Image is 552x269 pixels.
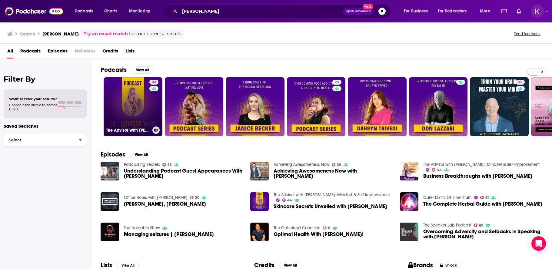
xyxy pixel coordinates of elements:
[328,227,330,229] span: 6
[124,168,243,179] span: Understanding Podcast Guest Appearances With [PERSON_NAME]
[363,4,374,9] span: New
[7,46,13,59] a: All
[124,195,188,200] a: Office Hours with David Meltzer
[408,261,433,269] h2: Brands
[279,262,301,269] button: View All
[124,201,206,207] span: [PERSON_NAME], [PERSON_NAME]
[4,138,74,142] span: Select
[400,162,418,180] img: Business Breakthroughs with Stacey Chillemi
[250,223,269,241] img: Optimal Health With Stacey Chillemi!
[423,173,532,179] span: Business Breakthroughs with [PERSON_NAME]
[101,151,152,158] a: EpisodesView All
[20,46,41,59] a: Podcasts
[287,199,292,202] span: 44
[4,123,87,129] p: Saved Searches
[274,232,364,237] a: Optimal Health With Stacey Chillemi!
[101,261,139,269] a: ListsView All
[101,66,127,74] h2: Podcasts
[480,196,489,199] a: 61
[125,46,135,59] span: Lists
[531,5,544,18] span: Logged in as kwignall
[274,162,329,167] a: Achieving Awesomeness Now
[423,223,471,228] a: The Speaker Lab Podcast
[274,168,393,179] span: Achieving Awesomeness Now with [PERSON_NAME]
[75,7,93,15] span: Podcasts
[190,196,200,199] a: 30
[274,225,321,230] a: The Optimized Condition
[432,168,442,172] a: 44
[100,6,121,16] a: Charts
[104,77,162,136] a: 44The Advisor with [PERSON_NAME]: Mindset & Self-Improvement
[400,6,435,16] button: open menu
[124,232,214,237] span: Managing seizures | [PERSON_NAME]
[101,151,125,158] h2: Episodes
[101,223,119,241] img: Managing seizures | Stacey Chillemi
[4,133,87,147] button: Select
[101,66,153,74] a: PodcastsView All
[332,80,341,85] a: 23
[343,8,374,15] button: Open AdvancedNew
[423,201,542,207] a: The Complete Herbal Guide with Stacey Chillemi
[512,31,542,36] button: Send feedback
[423,173,532,179] a: Business Breakthroughs with Stacey Chillemi
[423,195,472,200] a: Outer Limits Of Inner Truth
[274,204,387,209] a: Skincare Secrets Unveiled with Stacey Chillemi
[435,262,461,269] button: Unlock
[124,225,160,230] a: The Noteable Show
[485,196,489,199] span: 61
[423,162,540,167] a: The Advisor with Stacey Chillemi: Mindset & Self-Improvement
[400,223,418,241] img: Overcoming Adversity and Setbacks in Speaking with Stacey Chillemi
[9,97,57,101] span: Want to filter your results?
[124,162,160,167] a: Podcasting Secrets
[332,163,341,166] a: 39
[480,7,490,15] span: More
[274,232,364,237] span: Optimal Health With [PERSON_NAME]!
[20,31,35,37] h3: Search
[75,46,95,59] span: Networks
[124,232,214,237] a: Managing seizures | Stacey Chillemi
[5,5,63,17] a: Podchaser - Follow, Share and Rate Podcasts
[479,224,483,227] span: 60
[423,229,542,239] span: Overcoming Adversity and Setbacks in Speaking with [PERSON_NAME]
[162,163,172,166] a: 53
[101,192,119,211] img: Stacey Chillemi, Alex Neist
[514,6,524,16] a: Show notifications dropdown
[124,201,206,207] a: Stacey Chillemi, Alex Neist
[274,204,387,209] span: Skincare Secrets Unveiled with [PERSON_NAME]
[254,261,274,269] h2: Credits
[287,77,346,136] a: 23
[476,6,498,16] button: open menu
[531,236,546,251] div: Open Intercom Messenger
[9,103,57,111] span: Choose a tab above to access filters.
[282,198,292,202] a: 44
[423,229,542,239] a: Overcoming Adversity and Setbacks in Speaking with Stacey Chillemi
[335,79,339,86] span: 23
[42,31,79,37] h3: [PERSON_NAME]
[102,46,118,59] span: Credits
[531,5,544,18] button: Show profile menu
[437,169,442,171] span: 44
[48,46,68,59] a: Episodes
[438,7,467,15] span: For Podcasters
[474,224,484,227] a: 60
[104,7,117,15] span: Charts
[101,162,119,180] a: Understanding Podcast Guest Appearances With Stacey Chillemi
[274,168,393,179] a: Achieving Awesomeness Now with Stacey Chillemi
[254,261,301,269] a: CreditsView All
[518,79,522,86] span: 35
[129,7,151,15] span: Monitoring
[152,79,156,86] span: 44
[125,6,158,16] button: open menu
[169,4,397,18] div: Search podcasts, credits, & more...
[499,6,509,16] a: Show notifications dropdown
[274,192,390,197] a: The Advisor with Stacey Chillemi: Mindset & Self-Improvement
[250,162,269,180] img: Achieving Awesomeness Now with Stacey Chillemi
[168,163,172,166] span: 53
[106,128,150,133] h3: The Advisor with [PERSON_NAME]: Mindset & Self-Improvement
